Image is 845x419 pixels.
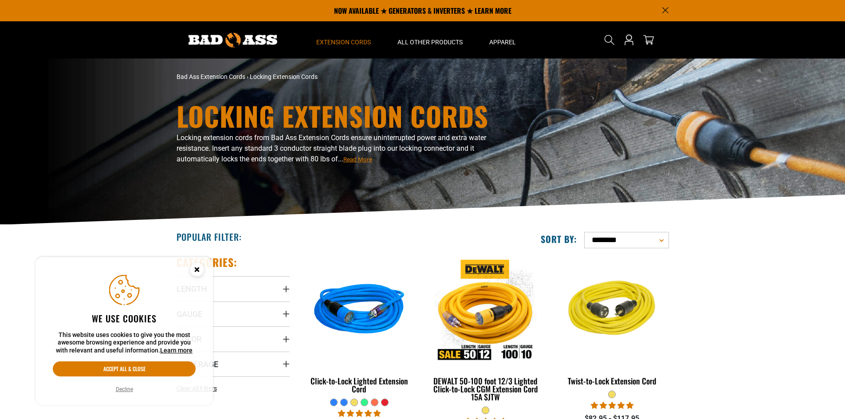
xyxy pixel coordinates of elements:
[177,255,238,269] h2: Categories:
[53,361,196,376] button: Accept all & close
[476,21,529,59] summary: Apparel
[53,313,196,324] h2: We use cookies
[160,347,193,354] a: Learn more
[541,233,577,245] label: Sort by:
[177,302,290,326] summary: Gauge
[177,72,500,82] nav: breadcrumbs
[602,33,617,47] summary: Search
[555,377,668,385] div: Twist-to-Lock Extension Cord
[429,255,542,406] a: DEWALT 50-100 foot 12/3 Lighted Click-to-Lock CGM Extension Cord 15A SJTW DEWALT 50-100 foot 12/3...
[591,401,633,410] span: 5.00 stars
[177,231,242,243] h2: Popular Filter:
[177,352,290,376] summary: Amperage
[429,377,542,401] div: DEWALT 50-100 foot 12/3 Lighted Click-to-Lock CGM Extension Cord 15A SJTW
[338,409,381,418] span: 4.87 stars
[303,255,416,398] a: blue Click-to-Lock Lighted Extension Cord
[556,260,668,362] img: yellow
[343,156,372,163] span: Read More
[303,377,416,393] div: Click-to-Lock Lighted Extension Cord
[316,38,371,46] span: Extension Cords
[189,33,277,47] img: Bad Ass Extension Cords
[397,38,463,46] span: All Other Products
[177,276,290,301] summary: Length
[177,73,245,80] a: Bad Ass Extension Cords
[489,38,516,46] span: Apparel
[177,102,500,129] h1: Locking Extension Cords
[384,21,476,59] summary: All Other Products
[250,73,318,80] span: Locking Extension Cords
[35,257,213,405] aside: Cookie Consent
[303,21,384,59] summary: Extension Cords
[53,331,196,355] p: This website uses cookies to give you the most awesome browsing experience and provide you with r...
[430,260,542,362] img: DEWALT 50-100 foot 12/3 Lighted Click-to-Lock CGM Extension Cord 15A SJTW
[303,260,415,362] img: blue
[177,133,486,163] span: Locking extension cords from Bad Ass Extension Cords ensure uninterrupted power and extra water r...
[177,326,290,351] summary: Color
[555,255,668,390] a: yellow Twist-to-Lock Extension Cord
[247,73,248,80] span: ›
[113,385,136,394] button: Decline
